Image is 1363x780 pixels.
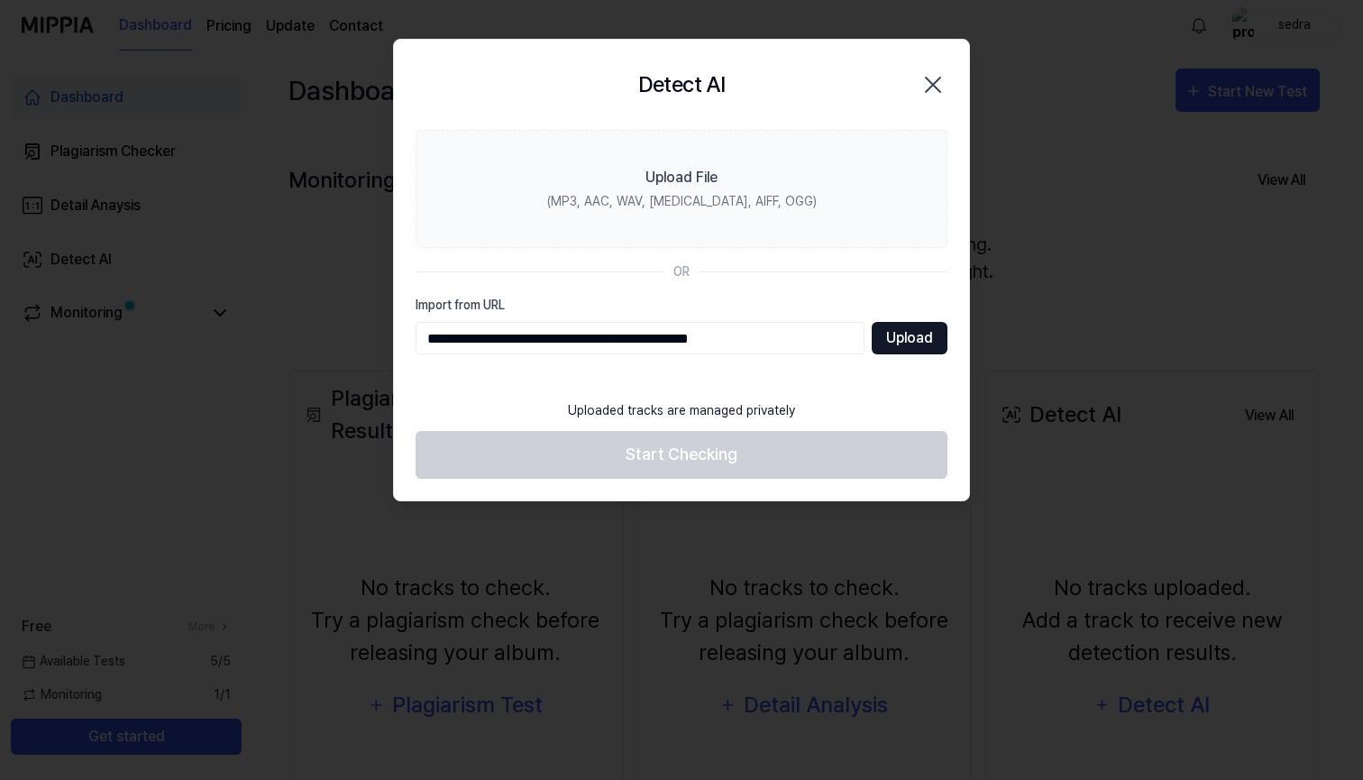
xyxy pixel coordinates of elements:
div: OR [673,262,690,281]
div: Upload File [645,167,718,188]
div: Uploaded tracks are managed privately [557,390,806,431]
div: (MP3, AAC, WAV, [MEDICAL_DATA], AIFF, OGG) [547,192,817,211]
button: Upload [872,322,947,354]
h2: Detect AI [638,69,726,101]
label: Import from URL [416,296,947,315]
